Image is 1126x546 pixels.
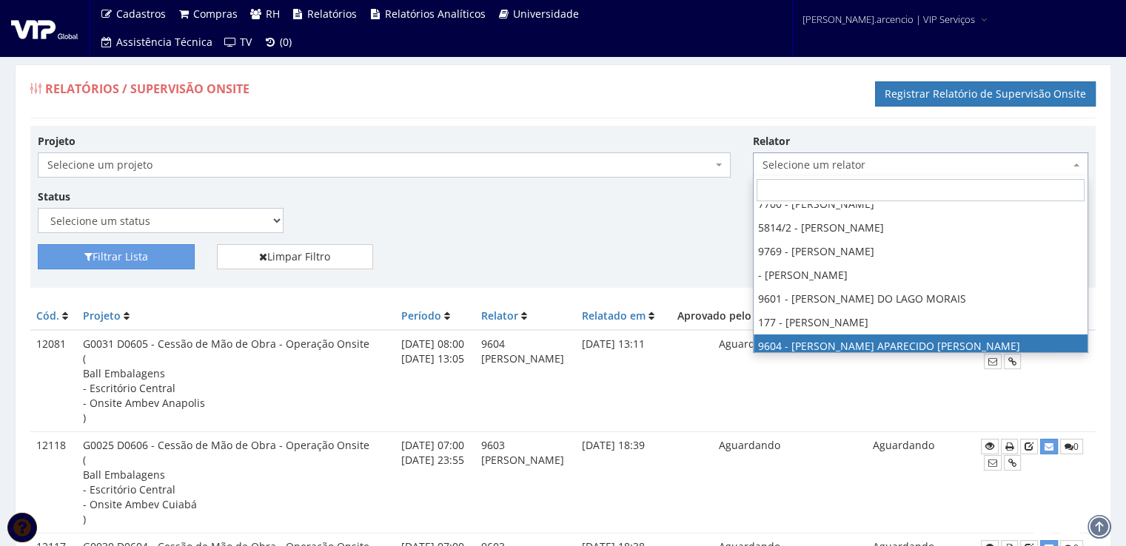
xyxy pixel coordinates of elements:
td: Aguardando [666,432,833,533]
span: Selecione um relator [763,158,1070,172]
td: [DATE] 07:00 [DATE] 23:55 [395,432,475,533]
a: TV [218,28,258,56]
td: [DATE] 18:39 [576,432,666,533]
a: Relator [481,309,518,323]
a: Projeto [83,309,121,323]
a: Limpar Filtro [217,244,374,269]
td: [DATE] 13:11 [576,330,666,431]
label: Projeto [38,134,76,149]
span: RH [266,7,280,21]
a: Relatado em [582,309,646,323]
li: 7700 - [PERSON_NAME] [754,192,1088,216]
td: Aguardando [833,432,975,533]
span: (0) [280,35,292,49]
li: 177 - [PERSON_NAME] [754,311,1088,334]
span: Relatórios [307,7,357,21]
li: 5814/2 - [PERSON_NAME] [754,216,1088,240]
span: Assistência Técnica [116,35,212,49]
a: Cód. [36,309,59,323]
button: Filtrar Lista [38,244,195,269]
td: Aguardando [666,330,833,431]
td: 12081 [30,330,77,431]
span: Selecione um relator [753,152,1088,178]
td: 9604 [PERSON_NAME] [475,330,577,431]
button: Enviar E-mail de Teste [984,455,1002,471]
span: Cadastros [116,7,166,21]
li: 9769 - [PERSON_NAME] [754,240,1088,263]
span: Relatórios / Supervisão Onsite [45,81,249,97]
span: TV [240,35,252,49]
a: Registrar Relatório de Supervisão Onsite [875,81,1096,107]
label: Status [38,189,70,204]
td: G0031 D0605 - Cessão de Mão de Obra - Operação Onsite ( Ball Embalagens - Escritório Central - On... [77,330,395,431]
a: Período [401,309,441,323]
a: 0 [1060,439,1083,454]
td: G0025 D0606 - Cessão de Mão de Obra - Operação Onsite ( Ball Embalagens - Escritório Central - On... [77,432,395,533]
span: Selecione um projeto [47,158,712,172]
a: (0) [258,28,298,56]
label: Relator [753,134,790,149]
span: Compras [193,7,238,21]
img: logo [11,17,78,39]
span: [PERSON_NAME].arcencio | VIP Serviços [802,12,975,27]
li: 9604 - [PERSON_NAME] APARECIDO [PERSON_NAME] [754,334,1088,358]
li: 9601 - [PERSON_NAME] DO LAGO MORAIS [754,287,1088,311]
td: [DATE] 08:00 [DATE] 13:05 [395,330,475,431]
span: Universidade [513,7,579,21]
td: 9603 [PERSON_NAME] [475,432,577,533]
span: Relatórios Analíticos [385,7,486,21]
td: Aguardando [833,330,975,431]
a: Assistência Técnica [94,28,218,56]
span: Selecione um projeto [38,152,731,178]
li: - [PERSON_NAME] [754,263,1088,287]
button: Enviar E-mail de Teste [984,354,1002,369]
th: Aprovado pelo Coordenador [666,303,833,330]
td: 12118 [30,432,77,533]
